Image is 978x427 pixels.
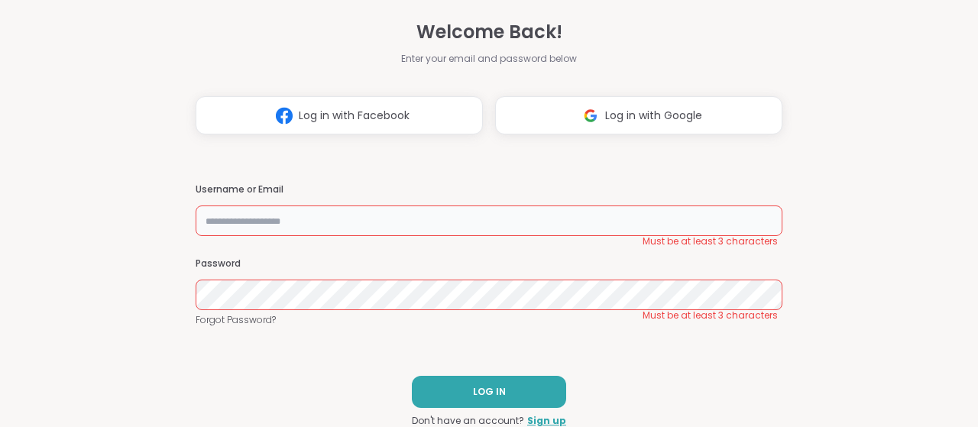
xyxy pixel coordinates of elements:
[299,108,410,124] span: Log in with Facebook
[643,235,778,247] span: Must be at least 3 characters
[412,376,566,408] button: LOG IN
[605,108,702,124] span: Log in with Google
[196,96,483,134] button: Log in with Facebook
[270,102,299,130] img: ShareWell Logomark
[416,18,562,46] span: Welcome Back!
[196,313,782,327] a: Forgot Password?
[401,52,577,66] span: Enter your email and password below
[643,309,778,322] span: Must be at least 3 characters
[196,183,782,196] h3: Username or Email
[473,385,506,399] span: LOG IN
[576,102,605,130] img: ShareWell Logomark
[196,257,782,270] h3: Password
[495,96,782,134] button: Log in with Google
